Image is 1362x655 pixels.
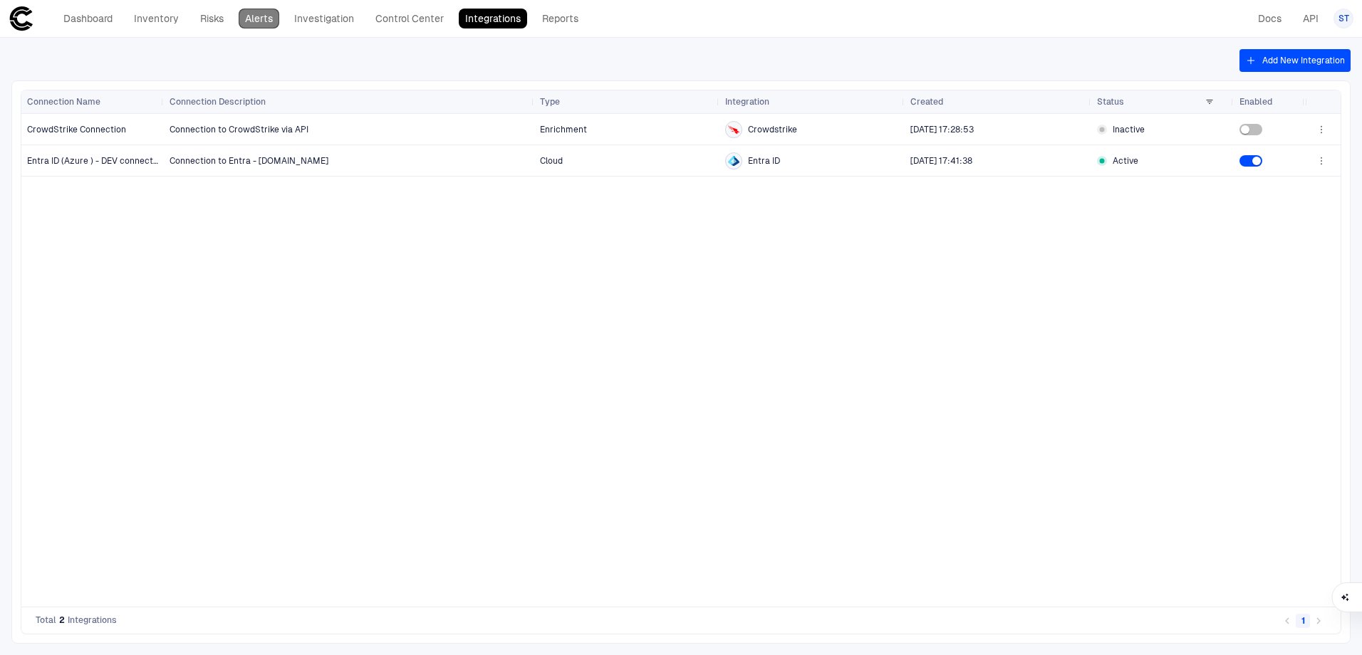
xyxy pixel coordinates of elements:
a: Reports [536,9,585,28]
span: Total [36,614,56,626]
span: Type [540,96,560,108]
a: Alerts [239,9,279,28]
a: API [1296,9,1325,28]
span: Created [910,96,943,108]
span: Inactive [1113,124,1145,135]
span: Entra ID (Azure ) - DEV connection [27,155,159,167]
span: Connection to CrowdStrike via API [170,125,308,135]
span: Status [1097,96,1124,108]
span: [DATE] 17:28:53 [910,125,974,135]
span: Integrations [68,614,117,626]
span: Connection Name [27,96,100,108]
span: 2 [59,614,65,626]
span: Connection to Entra - [DOMAIN_NAME] [170,156,328,166]
span: Integration [725,96,769,108]
span: Cloud [540,156,563,166]
span: [DATE] 17:41:38 [910,156,972,166]
a: Inventory [128,9,185,28]
span: ST [1338,13,1349,24]
span: Enrichment [540,125,587,135]
a: Investigation [288,9,360,28]
div: Entra ID [728,155,739,167]
span: CrowdStrike Connection [27,124,126,135]
span: Enabled [1239,96,1272,108]
button: page 1 [1296,614,1310,628]
span: Crowdstrike [748,124,797,135]
nav: pagination navigation [1279,612,1326,629]
a: Docs [1252,9,1288,28]
button: ST [1334,9,1353,28]
button: Add New Integration [1239,49,1351,72]
span: Active [1113,155,1138,167]
a: Integrations [459,9,527,28]
div: Crowdstrike [728,124,739,135]
span: Entra ID [748,155,780,167]
a: Control Center [369,9,450,28]
a: Dashboard [57,9,119,28]
a: Risks [194,9,230,28]
span: Connection Description [170,96,266,108]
